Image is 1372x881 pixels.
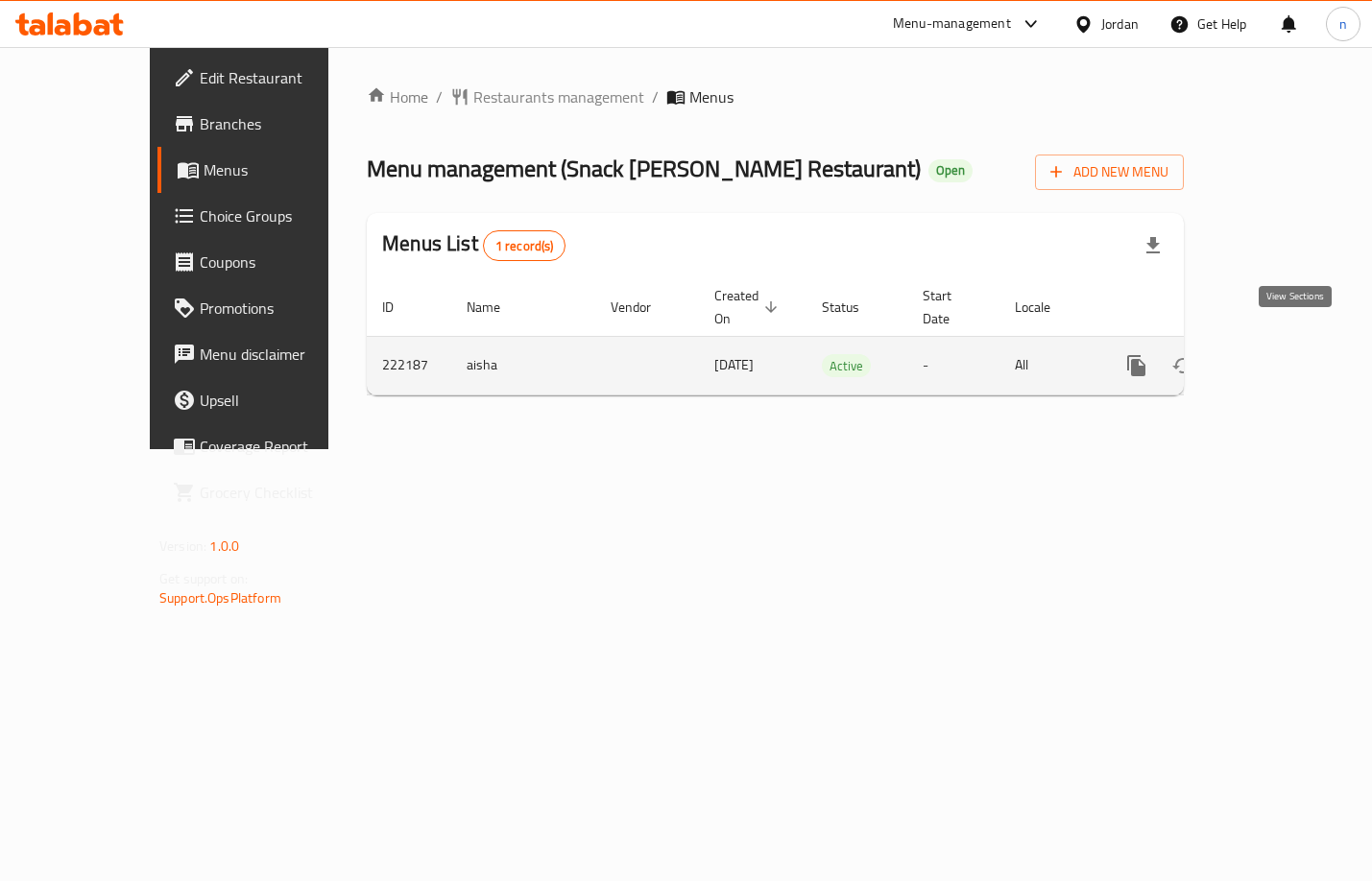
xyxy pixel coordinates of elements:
span: Get support on: [159,566,248,591]
div: Export file [1130,223,1176,269]
div: Open [928,159,973,182]
span: Grocery Checklist [200,481,364,504]
a: Menus [157,147,379,193]
span: Branches [200,112,364,135]
span: 1.0.0 [209,534,239,559]
div: Active [822,354,871,377]
a: Promotions [157,285,379,331]
li: / [436,85,443,108]
span: Add New Menu [1050,160,1168,184]
table: enhanced table [367,278,1313,395]
span: Name [467,296,525,319]
a: Menu disclaimer [157,331,379,377]
span: Status [822,296,884,319]
span: Choice Groups [200,204,364,227]
td: - [907,336,999,394]
div: Total records count [483,230,566,261]
a: Coupons [157,239,379,285]
li: / [652,85,659,108]
a: Branches [157,101,379,147]
span: Created On [714,284,783,330]
a: Upsell [157,377,379,423]
span: Menus [204,158,364,181]
td: aisha [451,336,595,394]
a: Support.OpsPlatform [159,585,281,610]
button: more [1114,343,1160,389]
span: Promotions [200,297,364,320]
td: All [999,336,1098,394]
span: Version: [159,534,206,559]
a: Choice Groups [157,193,379,239]
td: 222187 [367,336,451,394]
th: Actions [1098,278,1313,337]
a: Grocery Checklist [157,469,379,515]
span: Locale [1015,296,1075,319]
span: ID [382,296,419,319]
span: Upsell [200,389,364,412]
a: Edit Restaurant [157,55,379,101]
a: Coverage Report [157,423,379,469]
span: Menu disclaimer [200,343,364,366]
span: [DATE] [714,352,754,377]
button: Add New Menu [1035,155,1184,190]
span: Active [822,355,871,377]
a: Restaurants management [450,85,644,108]
span: Edit Restaurant [200,66,364,89]
div: Jordan [1101,13,1139,35]
span: Open [928,162,973,179]
span: Coupons [200,250,364,274]
span: Vendor [611,296,676,319]
span: Start Date [923,284,976,330]
span: Restaurants management [473,85,644,108]
h2: Menus List [382,229,566,261]
span: Menu management ( Snack [PERSON_NAME] Restaurant ) [367,147,921,190]
div: Menu-management [893,12,1011,36]
a: Home [367,85,428,108]
span: Menus [689,85,734,108]
span: 1 record(s) [484,237,566,255]
span: n [1339,13,1347,35]
span: Coverage Report [200,435,364,458]
nav: breadcrumb [367,85,1184,108]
